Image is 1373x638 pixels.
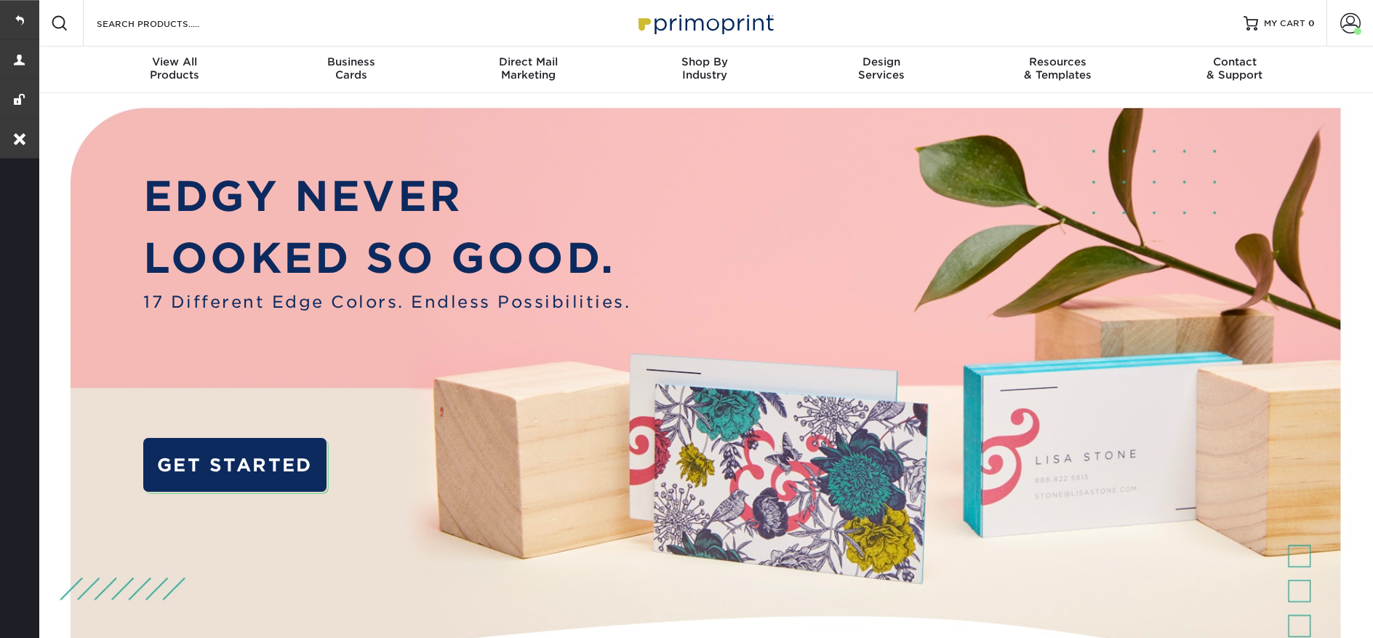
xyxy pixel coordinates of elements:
span: Business [263,55,440,68]
a: Resources& Templates [969,47,1146,93]
span: 17 Different Edge Colors. Endless Possibilities. [143,290,631,314]
span: Design [793,55,969,68]
input: SEARCH PRODUCTS..... [95,15,237,32]
div: Marketing [440,55,617,81]
div: Products [87,55,263,81]
img: Primoprint [632,7,777,39]
p: EDGY NEVER [143,166,631,228]
span: Resources [969,55,1146,68]
a: GET STARTED [143,438,327,493]
span: View All [87,55,263,68]
a: Direct MailMarketing [440,47,617,93]
div: Services [793,55,969,81]
div: & Templates [969,55,1146,81]
div: Industry [617,55,793,81]
div: & Support [1146,55,1323,81]
span: MY CART [1264,17,1305,30]
span: 0 [1308,18,1315,28]
div: Cards [263,55,440,81]
a: View AllProducts [87,47,263,93]
a: Contact& Support [1146,47,1323,93]
a: BusinessCards [263,47,440,93]
span: Direct Mail [440,55,617,68]
span: Contact [1146,55,1323,68]
a: DesignServices [793,47,969,93]
span: Shop By [617,55,793,68]
a: Shop ByIndustry [617,47,793,93]
p: LOOKED SO GOOD. [143,228,631,290]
